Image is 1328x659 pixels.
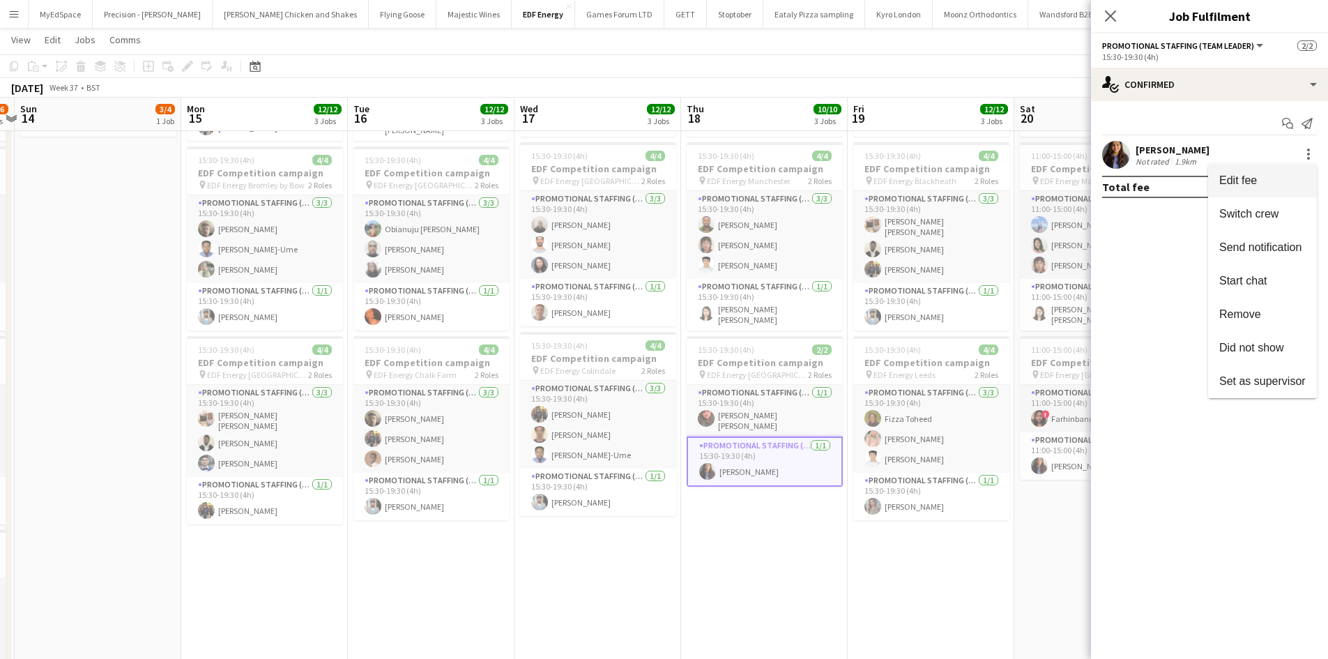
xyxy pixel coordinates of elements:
button: Did not show [1208,331,1317,365]
span: Remove [1219,308,1261,320]
span: Did not show [1219,342,1284,354]
span: Edit fee [1219,174,1257,186]
button: Set as supervisor [1208,365,1317,398]
button: Start chat [1208,264,1317,298]
span: Start chat [1219,275,1267,287]
span: Switch crew [1219,208,1279,220]
span: Set as supervisor [1219,375,1306,387]
button: Edit fee [1208,164,1317,197]
button: Send notification [1208,231,1317,264]
button: Switch crew [1208,197,1317,231]
span: Send notification [1219,241,1302,253]
button: Remove [1208,298,1317,331]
